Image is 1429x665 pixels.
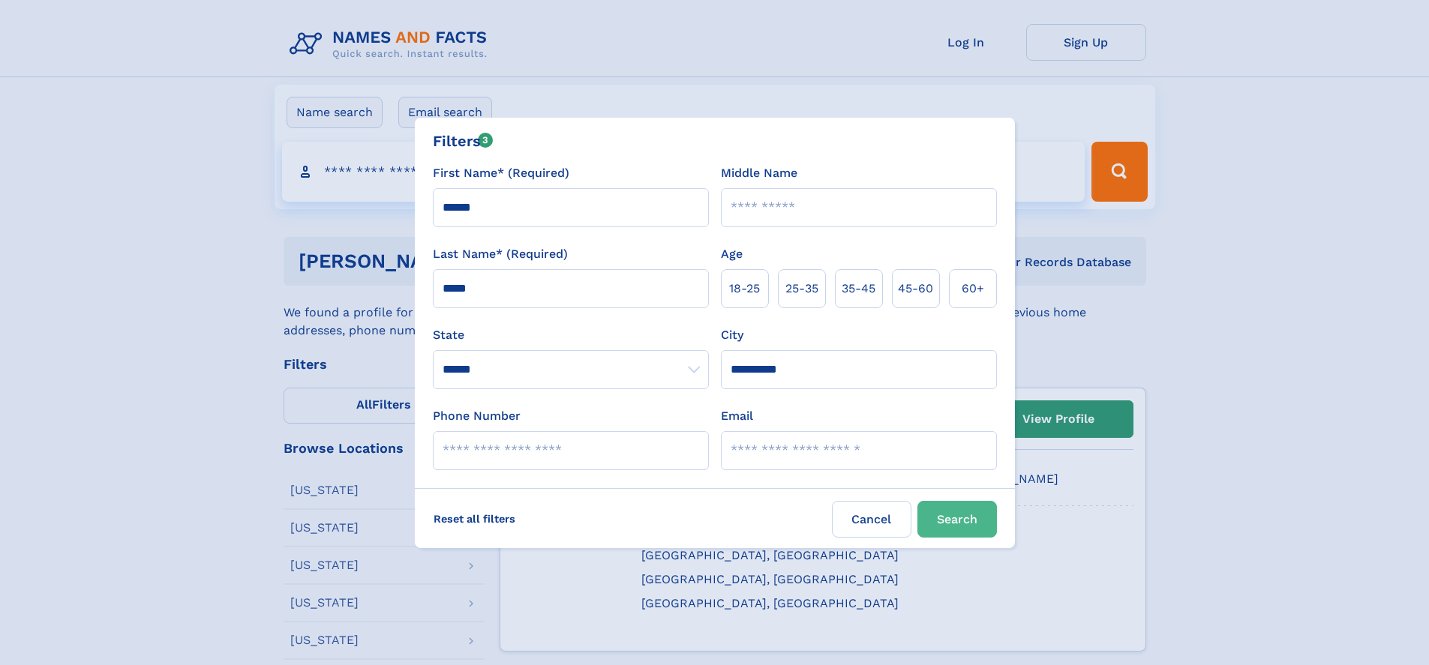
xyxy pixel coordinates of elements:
[433,245,568,263] label: Last Name* (Required)
[424,501,525,537] label: Reset all filters
[842,280,875,298] span: 35‑45
[898,280,933,298] span: 45‑60
[917,501,997,538] button: Search
[832,501,911,538] label: Cancel
[433,130,494,152] div: Filters
[785,280,818,298] span: 25‑35
[729,280,760,298] span: 18‑25
[721,164,797,182] label: Middle Name
[433,164,569,182] label: First Name* (Required)
[721,245,743,263] label: Age
[433,326,709,344] label: State
[721,326,743,344] label: City
[433,407,521,425] label: Phone Number
[721,407,753,425] label: Email
[962,280,984,298] span: 60+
